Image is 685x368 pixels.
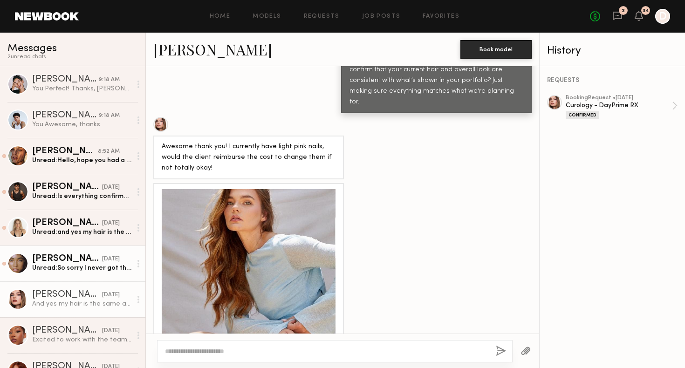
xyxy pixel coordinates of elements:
div: You: Perfect! Thanks, [PERSON_NAME]. [32,84,131,93]
div: [PERSON_NAME] [32,111,99,120]
div: 9:18 AM [99,75,120,84]
div: [DATE] [102,219,120,228]
div: Awesome thank you! I currently have light pink nails, would the client reimburse the cost to chan... [162,142,336,174]
div: [PERSON_NAME] [32,147,98,156]
div: booking Request • [DATE] [566,95,672,101]
div: [DATE] [102,291,120,300]
a: Book model [460,45,532,53]
div: REQUESTS [547,77,678,84]
div: 8:52 AM [98,147,120,156]
div: Confirmed [566,111,599,119]
a: 2 [612,11,623,22]
div: [DATE] [102,255,120,264]
button: Book model [460,40,532,59]
div: 9:18 AM [99,111,120,120]
div: [DATE] [102,183,120,192]
div: Excited to work with the team too! Would you be able to send it for the full $250/hr? My listed r... [32,335,131,344]
div: 2 [622,8,625,14]
div: [PERSON_NAME] [32,218,102,228]
div: You: Awesome, thanks. [32,120,131,129]
a: Requests [304,14,340,20]
a: bookingRequest •[DATE]Curology - DayPrime RXConfirmed [566,95,678,119]
div: I also just wanted to check in before our shoot—can you confirm that your current hair and overal... [349,54,523,108]
div: [PERSON_NAME] [32,183,102,192]
div: Unread: Hello, hope you had a great weekend! Just wanted to check if there were any special instr... [32,156,131,165]
div: [DATE] [102,327,120,335]
div: History [547,46,678,56]
div: Unread: So sorry I never got this message notification! My bangs have grown out! My hair is more ... [32,264,131,273]
div: Curology - DayPrime RX [566,101,672,110]
a: D [655,9,670,24]
a: Models [253,14,281,20]
div: [PERSON_NAME] [32,326,102,335]
div: Unread: and yes my hair is the same! [32,228,131,237]
a: Favorites [423,14,459,20]
a: Home [210,14,231,20]
a: [PERSON_NAME] [153,39,272,59]
div: [PERSON_NAME] [32,254,102,264]
span: Messages [7,43,57,54]
div: [PERSON_NAME] [32,290,102,300]
div: And yes my hair is the same as the photos! [32,300,131,308]
div: 34 [643,8,649,14]
a: Job Posts [362,14,401,20]
div: Unread: Is everything confirmed for [DATE]? [PERSON_NAME] [32,192,131,201]
div: [PERSON_NAME] [32,75,99,84]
